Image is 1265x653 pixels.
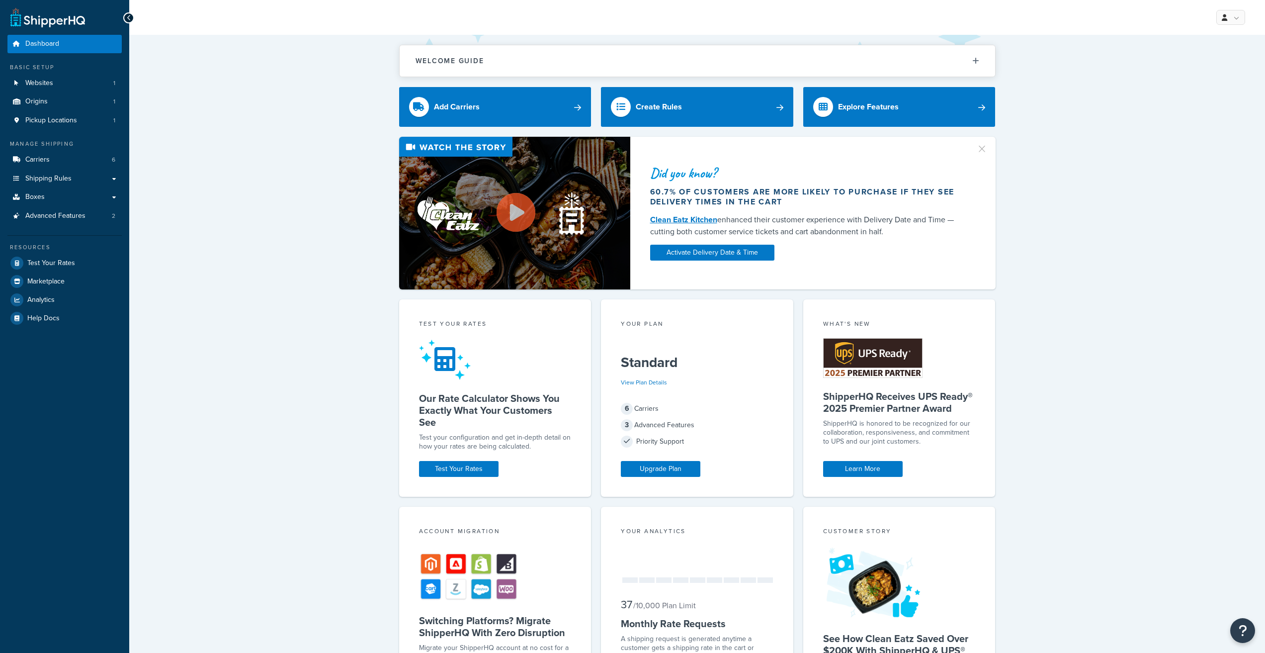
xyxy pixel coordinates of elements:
a: Test Your Rates [7,254,122,272]
div: Test your configuration and get in-depth detail on how your rates are being calculated. [419,433,572,451]
a: Shipping Rules [7,170,122,188]
a: View Plan Details [621,378,667,387]
span: Analytics [27,296,55,304]
h2: Welcome Guide [416,57,484,65]
span: 1 [113,116,115,125]
div: 60.7% of customers are more likely to purchase if they see delivery times in the cart [650,187,964,207]
span: 1 [113,97,115,106]
a: Pickup Locations1 [7,111,122,130]
p: ShipperHQ is honored to be recognized for our collaboration, responsiveness, and commitment to UP... [823,419,976,446]
span: 6 [112,156,115,164]
div: enhanced their customer experience with Delivery Date and Time — cutting both customer service ti... [650,214,964,238]
span: Origins [25,97,48,106]
button: Open Resource Center [1230,618,1255,643]
div: Did you know? [650,166,964,180]
a: Create Rules [601,87,793,127]
div: Your Plan [621,319,773,331]
div: Your Analytics [621,527,773,538]
a: Carriers6 [7,151,122,169]
a: Help Docs [7,309,122,327]
img: Video thumbnail [399,137,630,289]
span: Boxes [25,193,45,201]
button: Welcome Guide [400,45,995,77]
span: Marketplace [27,278,65,286]
div: Explore Features [838,100,899,114]
li: Websites [7,74,122,93]
li: Pickup Locations [7,111,122,130]
h5: Our Rate Calculator Shows You Exactly What Your Customers See [419,392,572,428]
div: Resources [7,243,122,252]
a: Analytics [7,291,122,309]
li: Advanced Features [7,207,122,225]
div: Add Carriers [434,100,480,114]
h5: Monthly Rate Requests [621,618,773,630]
a: Advanced Features2 [7,207,122,225]
span: 6 [621,403,633,415]
span: Shipping Rules [25,175,72,183]
span: 37 [621,596,632,613]
a: Add Carriers [399,87,591,127]
li: Origins [7,93,122,111]
div: What's New [823,319,976,331]
h5: Standard [621,355,773,371]
div: Priority Support [621,435,773,449]
div: Customer Story [823,527,976,538]
a: Test Your Rates [419,461,499,477]
div: Manage Shipping [7,140,122,148]
span: 3 [621,419,633,431]
div: Create Rules [636,100,682,114]
span: Help Docs [27,314,60,323]
div: Test your rates [419,319,572,331]
span: Websites [25,79,53,88]
div: Carriers [621,402,773,416]
a: Dashboard [7,35,122,53]
span: Dashboard [25,40,59,48]
span: 1 [113,79,115,88]
a: Clean Eatz Kitchen [650,214,717,225]
span: 2 [112,212,115,220]
div: Account Migration [419,527,572,538]
a: Upgrade Plan [621,461,700,477]
a: Activate Delivery Date & Time [650,245,774,261]
a: Boxes [7,188,122,206]
a: Learn More [823,461,903,477]
span: Carriers [25,156,50,164]
a: Explore Features [803,87,996,127]
a: Marketplace [7,273,122,290]
span: Advanced Features [25,212,85,220]
h5: Switching Platforms? Migrate ShipperHQ With Zero Disruption [419,615,572,639]
span: Test Your Rates [27,259,75,268]
div: Advanced Features [621,418,773,432]
div: Basic Setup [7,63,122,72]
span: Pickup Locations [25,116,77,125]
h5: ShipperHQ Receives UPS Ready® 2025 Premier Partner Award [823,390,976,414]
small: / 10,000 Plan Limit [633,600,696,611]
a: Websites1 [7,74,122,93]
a: Origins1 [7,93,122,111]
li: Carriers [7,151,122,169]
